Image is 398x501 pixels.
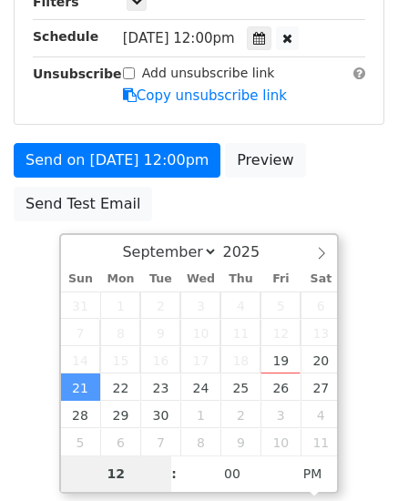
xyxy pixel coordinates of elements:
span: October 1, 2025 [180,401,220,428]
span: September 28, 2025 [61,401,101,428]
span: October 10, 2025 [260,428,301,455]
span: September 26, 2025 [260,373,301,401]
span: October 4, 2025 [301,401,341,428]
span: September 25, 2025 [220,373,260,401]
span: September 20, 2025 [301,346,341,373]
span: September 19, 2025 [260,346,301,373]
span: September 23, 2025 [140,373,180,401]
span: October 8, 2025 [180,428,220,455]
span: September 7, 2025 [61,319,101,346]
span: Sat [301,273,341,285]
span: September 29, 2025 [100,401,140,428]
span: October 11, 2025 [301,428,341,455]
span: September 9, 2025 [140,319,180,346]
span: September 5, 2025 [260,291,301,319]
span: Fri [260,273,301,285]
a: Copy unsubscribe link [123,87,287,104]
div: Widget Obrolan [307,414,398,501]
span: September 24, 2025 [180,373,220,401]
span: Thu [220,273,260,285]
span: Sun [61,273,101,285]
span: September 3, 2025 [180,291,220,319]
span: September 15, 2025 [100,346,140,373]
span: Mon [100,273,140,285]
span: September 14, 2025 [61,346,101,373]
span: September 10, 2025 [180,319,220,346]
span: September 21, 2025 [61,373,101,401]
span: September 6, 2025 [301,291,341,319]
input: Year [218,243,283,261]
span: September 22, 2025 [100,373,140,401]
strong: Schedule [33,29,98,44]
span: September 16, 2025 [140,346,180,373]
a: Preview [225,143,305,178]
span: August 31, 2025 [61,291,101,319]
span: October 2, 2025 [220,401,260,428]
label: Add unsubscribe link [142,64,275,83]
span: September 27, 2025 [301,373,341,401]
span: September 1, 2025 [100,291,140,319]
span: September 8, 2025 [100,319,140,346]
input: Hour [61,455,172,492]
span: September 4, 2025 [220,291,260,319]
iframe: Chat Widget [307,414,398,501]
a: Send Test Email [14,187,152,221]
span: September 18, 2025 [220,346,260,373]
span: September 13, 2025 [301,319,341,346]
span: Wed [180,273,220,285]
span: Tue [140,273,180,285]
span: October 6, 2025 [100,428,140,455]
span: September 11, 2025 [220,319,260,346]
span: September 17, 2025 [180,346,220,373]
a: Send on [DATE] 12:00pm [14,143,220,178]
span: September 12, 2025 [260,319,301,346]
span: [DATE] 12:00pm [123,30,235,46]
input: Minute [177,455,288,492]
span: : [171,455,177,492]
span: September 30, 2025 [140,401,180,428]
span: October 7, 2025 [140,428,180,455]
span: September 2, 2025 [140,291,180,319]
span: October 3, 2025 [260,401,301,428]
span: October 5, 2025 [61,428,101,455]
span: Click to toggle [288,455,338,492]
span: October 9, 2025 [220,428,260,455]
strong: Unsubscribe [33,66,122,81]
